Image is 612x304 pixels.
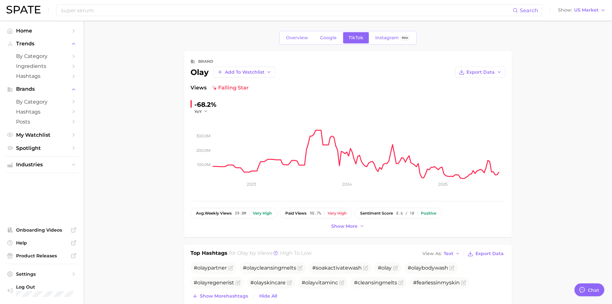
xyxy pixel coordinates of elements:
[228,265,233,271] button: Flag as miscategorized or irrelevant
[5,269,78,279] a: Settings
[16,227,67,233] span: Onboarding Videos
[354,280,397,286] span: #cleansingmelts
[16,132,67,138] span: My Watchlist
[466,249,505,258] button: Export Data
[5,61,78,71] a: Ingredients
[212,85,217,90] img: falling star
[16,99,67,105] span: by Category
[466,69,495,75] span: Export Data
[381,265,392,271] span: olay
[5,251,78,261] a: Product Releases
[197,162,210,167] tspan: 100.0m
[5,160,78,170] button: Industries
[574,8,599,12] span: US Market
[5,282,78,299] a: Log out. Currently logged in with e-mail nelmark.hm@pg.com.
[191,249,227,258] h1: Top Hashtags
[5,26,78,36] a: Home
[197,265,208,271] span: olay
[461,280,466,285] button: Flag as miscategorized or irrelevant
[16,73,67,79] span: Hashtags
[312,265,362,271] span: #soakactivatewash
[200,293,248,299] span: Show more hashtags
[235,280,241,285] button: Flag as miscategorized or irrelevant
[421,211,436,216] div: Positive
[196,211,205,216] abbr: average
[280,208,352,219] button: paid views98.7%Very high
[194,280,234,286] span: # regenerist
[287,280,292,285] button: Flag as miscategorized or irrelevant
[449,265,455,271] button: Flag as miscategorized or irrelevant
[444,252,453,255] span: Text
[370,32,415,43] a: InstagramBeta
[5,225,78,235] a: Onboarding Videos
[315,32,342,43] a: Google
[297,265,303,271] button: Flag as miscategorized or irrelevant
[5,143,78,153] a: Spotlight
[212,84,249,92] span: falling star
[556,6,607,14] button: ShowUS Market
[411,265,421,271] span: olay
[328,211,347,216] div: Very high
[421,250,462,258] button: View AsText
[422,252,442,255] span: View As
[5,130,78,140] a: My Watchlist
[198,58,213,65] div: brand
[196,211,232,216] span: weekly views
[5,238,78,248] a: Help
[60,5,513,16] input: Search here for a brand, industry, or ingredient
[280,250,312,256] span: high to low
[520,7,538,14] span: Search
[363,265,368,271] button: Flag as miscategorized or irrelevant
[16,53,67,59] span: by Category
[214,67,275,78] button: Add to Watchlist
[16,253,67,259] span: Product Releases
[396,211,414,216] span: 8.6 / 10
[16,162,67,168] span: Industries
[413,280,460,286] span: #fearlessinmyskin
[320,35,337,41] span: Google
[342,182,352,187] tspan: 2024
[16,284,73,290] span: Log Out
[16,86,67,92] span: Brands
[349,35,363,41] span: TikTok
[343,32,369,43] a: TikTok
[280,32,314,43] a: Overview
[16,271,67,277] span: Settings
[259,293,277,299] span: Hide All
[253,211,272,216] div: Very high
[378,265,392,271] span: #
[237,250,248,256] span: olay
[254,280,264,286] span: olay
[310,211,321,216] span: 98.7%
[16,41,67,47] span: Trends
[339,280,344,285] button: Flag as miscategorized or irrelevant
[194,265,227,271] span: # partner
[16,240,67,246] span: Help
[286,35,308,41] span: Overview
[194,109,208,114] button: YoY
[6,6,40,14] img: SPATE
[5,107,78,117] a: Hashtags
[5,51,78,61] a: by Category
[16,145,67,151] span: Spotlight
[402,35,408,41] span: Beta
[229,249,312,258] h2: for by Views
[16,63,67,69] span: Ingredients
[5,84,78,94] button: Brands
[246,265,257,271] span: olay
[393,265,398,271] button: Flag as miscategorized or irrelevant
[408,265,448,271] span: # bodywash
[455,67,505,78] button: Export Data
[191,67,275,78] div: olay
[355,208,442,219] button: sentiment score8.6 / 10Positive
[438,182,448,187] tspan: 2025
[5,71,78,81] a: Hashtags
[196,148,210,153] tspan: 200.0m
[398,280,404,285] button: Flag as miscategorized or irrelevant
[235,211,246,216] span: 39.0m
[191,208,277,219] button: avg.weekly views39.0mVery high
[196,134,210,138] tspan: 300.0m
[285,211,306,216] span: paid views
[5,117,78,127] a: Posts
[475,251,504,256] span: Export Data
